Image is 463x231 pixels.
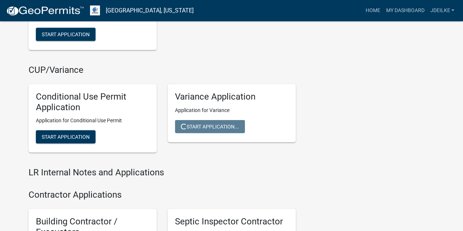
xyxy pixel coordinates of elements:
button: Start Application... [175,120,245,133]
span: Start Application... [181,123,239,129]
button: Start Application [36,130,96,144]
h4: CUP/Variance [29,65,296,75]
a: [GEOGRAPHIC_DATA], [US_STATE] [106,4,194,17]
span: Start Application [42,31,90,37]
a: JDeilke [427,4,457,18]
img: Otter Tail County, Minnesota [90,5,100,15]
h5: Variance Application [175,92,288,102]
p: Application for Variance [175,107,288,114]
p: Application for Conditional Use Permit [36,117,149,124]
a: My Dashboard [383,4,427,18]
span: Start Application [42,134,90,140]
h5: Septic Inspector Contractor [175,216,288,227]
button: Start Application [36,28,96,41]
h5: Conditional Use Permit Application [36,92,149,113]
h4: LR Internal Notes and Applications [29,167,296,178]
a: Home [362,4,383,18]
h4: Contractor Applications [29,190,296,200]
